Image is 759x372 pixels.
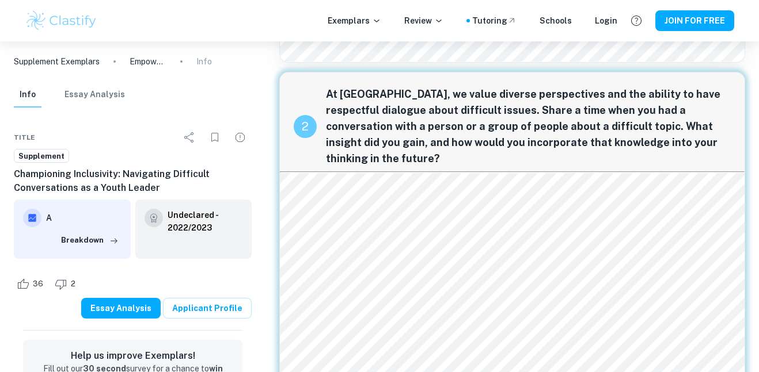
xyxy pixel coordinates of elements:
a: Tutoring [472,14,517,27]
button: Breakdown [58,232,122,249]
a: Schools [540,14,572,27]
button: Help and Feedback [627,11,646,30]
h6: A [46,212,122,224]
span: Title [14,132,35,143]
button: JOIN FOR FREE [655,10,734,31]
p: Info [196,55,212,68]
img: Clastify logo [25,9,98,32]
span: Supplement [14,151,69,162]
h6: Championing Inclusivity: Navigating Difficult Conversations as a Youth Leader [14,167,252,195]
div: Bookmark [203,126,226,149]
button: Essay Analysis [64,82,125,108]
p: Exemplars [328,14,381,27]
a: Supplement [14,149,69,163]
span: 36 [26,278,50,290]
h6: Help us improve Exemplars! [32,349,233,363]
a: Login [595,14,617,27]
span: At [GEOGRAPHIC_DATA], we value diverse perspectives and the ability to have respectful dialogue a... [326,86,731,167]
div: Like [14,275,50,293]
div: Share [178,126,201,149]
p: Review [404,14,443,27]
div: Dislike [52,275,82,293]
button: Info [14,82,41,108]
div: recipe [294,115,317,138]
p: Empowering Through Art: Finding Balance and Creating Change [130,55,166,68]
a: Undeclared - 2022/2023 [168,209,243,234]
div: Report issue [229,126,252,149]
a: Applicant Profile [163,298,252,319]
button: Essay Analysis [81,298,161,319]
span: 2 [64,278,82,290]
a: Supplement Exemplars [14,55,100,68]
